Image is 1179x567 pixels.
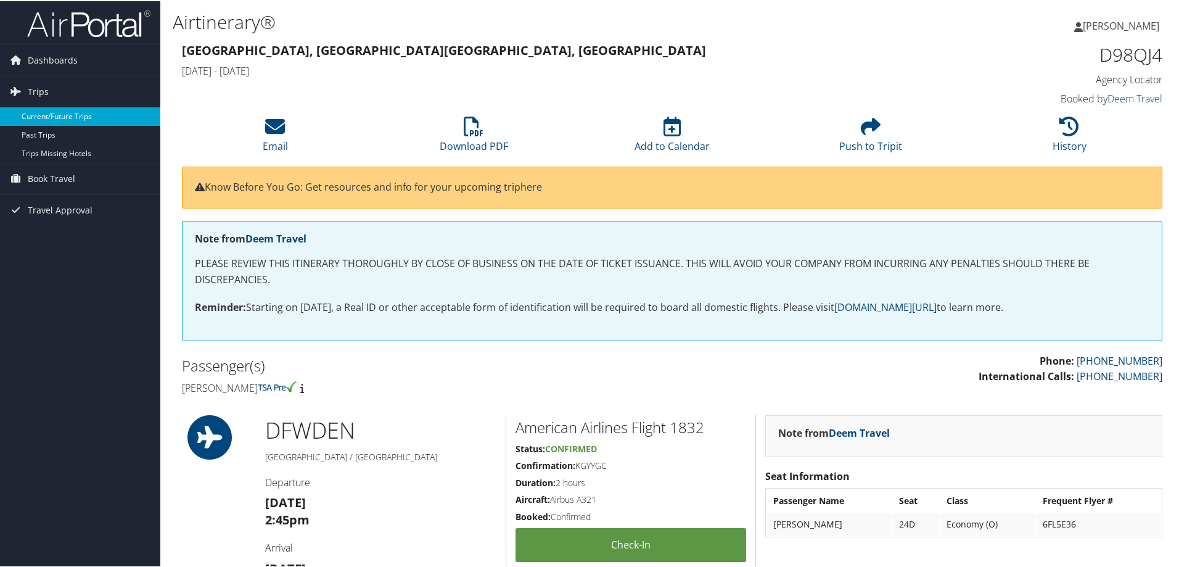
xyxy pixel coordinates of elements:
a: Check-in [516,527,746,561]
h4: Arrival [265,540,496,553]
th: Seat [893,489,939,511]
p: Starting on [DATE], a Real ID or other acceptable form of identification will be required to boar... [195,299,1149,315]
h5: Confirmed [516,510,746,522]
a: Push to Tripit [839,122,902,152]
strong: Seat Information [765,468,850,482]
p: Know Before You Go: Get resources and info for your upcoming trip [195,178,1149,194]
strong: Note from [778,425,890,439]
th: Passenger Name [767,489,892,511]
a: Email [263,122,288,152]
strong: 2:45pm [265,510,310,527]
td: 24D [893,512,939,534]
a: [PHONE_NUMBER] [1077,368,1162,382]
th: Frequent Flyer # [1037,489,1161,511]
a: [PHONE_NUMBER] [1077,353,1162,366]
a: Deem Travel [245,231,306,244]
img: tsa-precheck.png [258,380,298,391]
span: Book Travel [28,162,75,193]
h5: 2 hours [516,476,746,488]
strong: Reminder: [195,299,246,313]
strong: Booked: [516,510,551,521]
strong: Confirmation: [516,458,575,470]
h2: Passenger(s) [182,354,663,375]
h4: Departure [265,474,496,488]
strong: Status: [516,442,545,453]
h5: KGYYGC [516,458,746,471]
h1: DFW DEN [265,414,496,445]
a: Download PDF [440,122,508,152]
strong: International Calls: [979,368,1074,382]
strong: Duration: [516,476,556,487]
td: Economy (O) [940,512,1035,534]
strong: [GEOGRAPHIC_DATA], [GEOGRAPHIC_DATA] [GEOGRAPHIC_DATA], [GEOGRAPHIC_DATA] [182,41,706,57]
h4: [DATE] - [DATE] [182,63,913,77]
th: Class [940,489,1035,511]
strong: Note from [195,231,306,244]
a: here [520,179,542,192]
span: Trips [28,75,49,106]
a: Deem Travel [1107,91,1162,104]
a: [PERSON_NAME] [1074,6,1172,43]
h2: American Airlines Flight 1832 [516,416,746,437]
h4: Booked by [931,91,1162,104]
h1: Airtinerary® [173,8,839,34]
span: Dashboards [28,44,78,75]
span: [PERSON_NAME] [1083,18,1159,31]
h4: Agency Locator [931,72,1162,85]
a: [DOMAIN_NAME][URL] [834,299,937,313]
strong: [DATE] [265,493,306,510]
h1: D98QJ4 [931,41,1162,67]
h5: Airbus A321 [516,492,746,505]
a: Add to Calendar [635,122,710,152]
td: [PERSON_NAME] [767,512,892,534]
strong: Phone: [1040,353,1074,366]
h5: [GEOGRAPHIC_DATA] / [GEOGRAPHIC_DATA] [265,450,496,462]
span: Travel Approval [28,194,92,225]
h4: [PERSON_NAME] [182,380,663,394]
img: airportal-logo.png [27,8,150,37]
a: History [1053,122,1087,152]
strong: Aircraft: [516,492,550,504]
a: Deem Travel [829,425,890,439]
td: 6FL5E36 [1037,512,1161,534]
span: Confirmed [545,442,597,453]
p: PLEASE REVIEW THIS ITINERARY THOROUGHLY BY CLOSE OF BUSINESS ON THE DATE OF TICKET ISSUANCE. THIS... [195,255,1149,286]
